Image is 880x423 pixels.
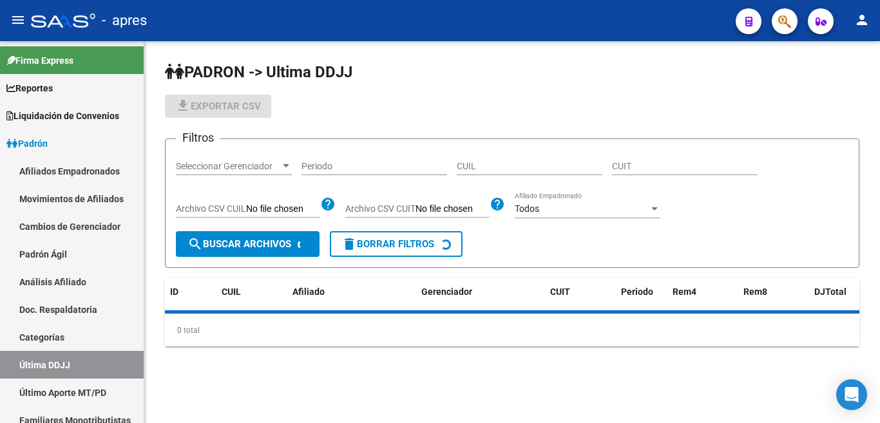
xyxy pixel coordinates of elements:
span: Archivo CSV CUIL [176,203,246,214]
span: ID [170,287,178,297]
mat-icon: search [187,236,203,252]
span: Rem8 [743,287,767,297]
datatable-header-cell: ID [165,278,216,306]
button: Exportar CSV [165,95,271,118]
mat-icon: file_download [175,98,191,113]
span: Gerenciador [421,287,472,297]
mat-icon: delete [341,236,357,252]
datatable-header-cell: CUIT [545,278,616,306]
span: Seleccionar Gerenciador [176,161,280,172]
span: Reportes [6,81,53,95]
span: CUIL [222,287,241,297]
datatable-header-cell: DJTotal [809,278,880,306]
span: Borrar Filtros [341,238,434,250]
span: CUIT [550,287,570,297]
mat-icon: help [320,196,336,212]
span: Periodo [621,287,653,297]
h3: Filtros [176,129,220,147]
span: Firma Express [6,53,73,68]
span: - apres [102,6,147,35]
button: Buscar Archivos [176,231,320,257]
datatable-header-cell: Afiliado [287,278,416,306]
span: Buscar Archivos [187,238,291,250]
span: Liquidación de Convenios [6,109,119,123]
span: Exportar CSV [175,100,261,112]
datatable-header-cell: Rem8 [738,278,809,306]
span: Todos [515,203,539,214]
span: Archivo CSV CUIT [345,203,416,214]
span: PADRON -> Ultima DDJJ [165,63,352,81]
span: Rem4 [673,287,696,297]
button: Borrar Filtros [330,231,463,257]
mat-icon: person [854,12,870,28]
datatable-header-cell: Periodo [616,278,667,306]
span: Afiliado [292,287,325,297]
input: Archivo CSV CUIT [416,203,490,215]
datatable-header-cell: CUIL [216,278,287,306]
mat-icon: menu [10,12,26,28]
span: Padrón [6,136,48,151]
datatable-header-cell: Rem4 [667,278,738,306]
span: DJTotal [814,287,847,297]
datatable-header-cell: Gerenciador [416,278,545,306]
div: 0 total [165,314,859,346]
mat-icon: help [490,196,505,212]
input: Archivo CSV CUIL [246,203,320,215]
div: Open Intercom Messenger [836,379,867,410]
